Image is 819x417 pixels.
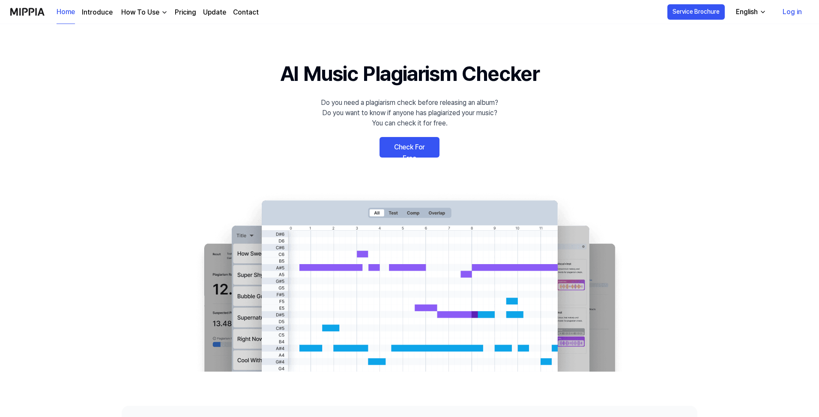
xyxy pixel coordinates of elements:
a: Pricing [175,7,196,18]
div: Do you need a plagiarism check before releasing an album? Do you want to know if anyone has plagi... [321,98,498,128]
div: English [734,7,759,17]
a: Check For Free [380,137,439,158]
img: down [161,9,168,16]
div: How To Use [120,7,161,18]
a: Update [203,7,226,18]
button: English [729,3,771,21]
h1: AI Music Plagiarism Checker [280,58,539,89]
button: Service Brochure [667,4,725,20]
a: Introduce [82,7,113,18]
a: Contact [233,7,259,18]
a: Home [57,0,75,24]
img: main Image [187,192,632,372]
button: How To Use [120,7,168,18]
